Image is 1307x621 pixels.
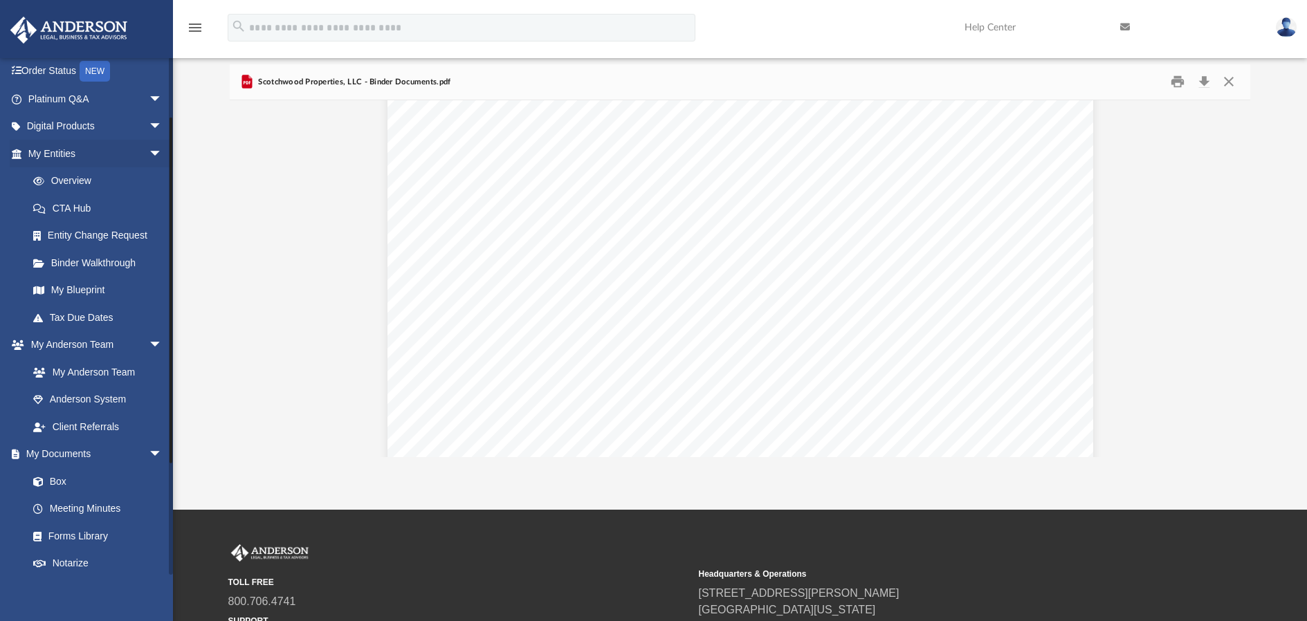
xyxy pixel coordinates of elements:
[228,595,296,607] a: 800.706.4741
[19,467,170,495] a: Box
[149,331,176,360] span: arrow_drop_down
[625,113,853,132] span: Scotchwood Properties, LLC
[477,236,542,248] span: Section 1.01
[10,57,183,86] a: Order StatusNEW
[732,93,747,111] span: of
[19,277,176,304] a: My Blueprint
[19,386,176,414] a: Anderson System
[10,441,176,468] a: My Documentsarrow_drop_down
[19,304,183,331] a: Tax Due Dates
[510,266,622,279] span: Operating Agreement
[230,100,1250,457] div: Document Viewer
[482,324,504,337] span: oper
[19,413,176,441] a: Client Referrals
[646,203,833,219] span: Formation of the Company
[482,310,553,322] span: Stat. § 42:2C
[482,383,734,396] span: Agreement agree to be legally bound by its terms.
[1276,17,1297,37] img: User Pic
[187,26,203,36] a: menu
[610,422,715,434] span: me of the Company
[10,331,176,359] a: My Anderson Teamarrow_drop_down
[6,17,131,44] img: Anderson Advisors Platinum Portal
[19,249,183,277] a: Binder Walkthrough
[1191,71,1216,93] button: Download
[231,19,246,34] i: search
[482,353,818,366] span: this Agreement (including any Managers) and will apply to any
[482,281,700,293] span: limited liability company under the laws of
[862,453,1003,465] span: may change the name of the
[482,339,967,351] span: Subject to [DATE], this Agreement is effective on the date of the last signature of any party to
[230,100,1250,457] div: File preview
[504,324,1003,337] span: ations of the Company and the rights and obligations of each Member regarding the Company.
[228,576,689,588] small: TOLL FREE
[699,587,899,599] a: [STREET_ADDRESS][PERSON_NAME]
[700,185,780,201] span: Article One
[803,453,859,465] span: Member(s)
[19,358,170,386] a: My Anderson Team
[19,222,183,250] a: Entity Change Request
[230,64,1250,458] div: Preview
[477,453,797,465] span: The name of the Company is Scotchwood Properties, LLC. The
[558,310,1001,322] span: 18. This Agreement is made by the Member(s) to provide for the governance and
[699,604,876,615] a: [GEOGRAPHIC_DATA][US_STATE]
[149,113,176,141] span: arrow_drop_down
[19,194,183,222] a: CTA Hub
[1164,71,1192,93] button: Print
[477,422,542,434] span: Section 1.02
[570,422,610,434] span: The Na
[578,135,908,154] span: a [US_STATE] Limited Liability Company
[19,495,176,523] a: Meeting Minutes
[149,140,176,168] span: arrow_drop_down
[10,113,183,140] a: Digital Productsarrow_drop_down
[566,236,739,248] span: The Limited Liability Company
[19,167,183,195] a: Overview
[554,310,558,322] span: -
[482,266,504,279] span: This
[228,544,311,562] img: Anderson Advisors Platinum Portal
[482,369,1002,381] span: accordance with its terms. In consideration of the mutual promises in this Agreement, the parties...
[10,140,183,167] a: My Entitiesarrow_drop_down
[482,295,1001,308] span: Uniform Limited Liability Company Act by filing the Certificate of Formation as required under N.J.
[19,522,170,550] a: Forms Library
[699,568,1160,580] small: Headquarters & Operations
[255,76,450,89] span: Scotchwood Properties, LLC - Binder Documents.pdf
[149,85,176,113] span: arrow_drop_down
[703,281,1007,293] span: the State of [US_STATE], and specifically under the Revised
[824,353,1003,366] span: Additional Member(s) admitted in
[19,550,176,577] a: Notarize
[149,441,176,469] span: arrow_drop_down
[10,85,183,113] a: Platinum Q&Aarrow_drop_down
[1216,71,1241,93] button: Close
[187,19,203,36] i: menu
[629,266,1003,279] span: (Agreement) of Scotchwood Properties, LLC, forms and establishes a
[80,61,110,82] div: NEW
